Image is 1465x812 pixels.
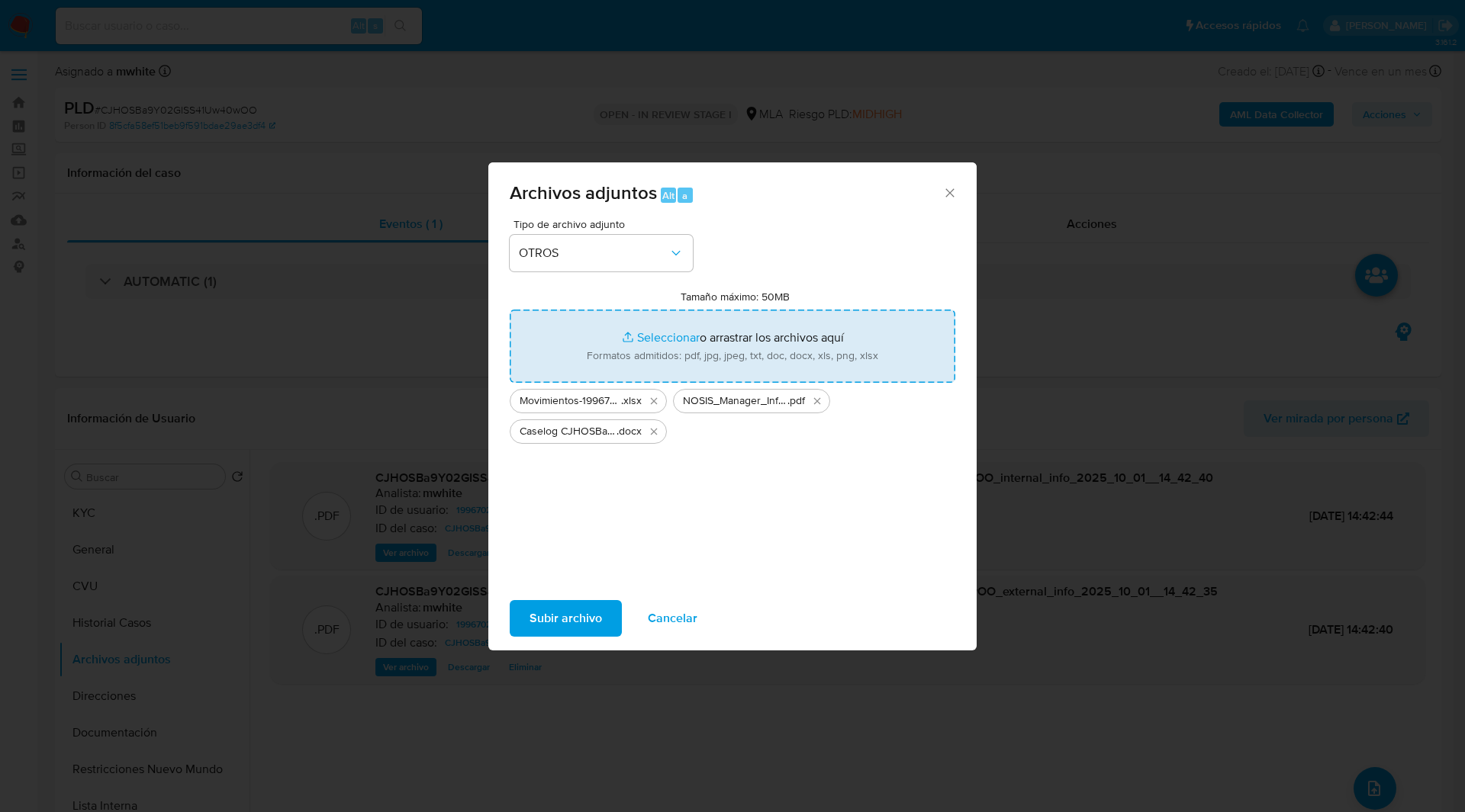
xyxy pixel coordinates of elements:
button: Eliminar Caselog CJHOSBa9Y02GISS41Uw40wOO_2025_10_01_11_14_17.docx [645,422,663,441]
span: Alt [662,188,675,203]
button: Cancelar [628,600,717,637]
button: Eliminar NOSIS_Manager_InformeIndividual_20434220239_654924_20250904133054.pdf [808,392,826,410]
span: OTROS [519,246,668,261]
span: Caselog CJHOSBa9Y02GISS41Uw40wOO_2025_10_01_11_14_17 [520,424,617,439]
button: Subir archivo [510,600,622,637]
span: Subir archivo [530,602,602,635]
span: Archivos adjuntos [510,179,657,206]
span: Movimientos-1996702295 [520,393,621,409]
span: a [682,188,687,203]
button: Eliminar Movimientos-1996702295.xlsx [645,392,663,410]
span: Cancelar [648,602,697,635]
ul: Archivos seleccionados [510,383,955,444]
span: NOSIS_Manager_InformeIndividual_20434220239_654924_20250904133054 [683,393,787,409]
span: .docx [617,424,642,439]
span: .xlsx [621,393,642,409]
label: Tamaño máximo: 50MB [681,290,790,303]
span: Tipo de archivo adjunto [514,219,697,229]
span: .pdf [787,393,805,409]
button: Cerrar [942,185,956,199]
button: OTROS [510,235,693,271]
